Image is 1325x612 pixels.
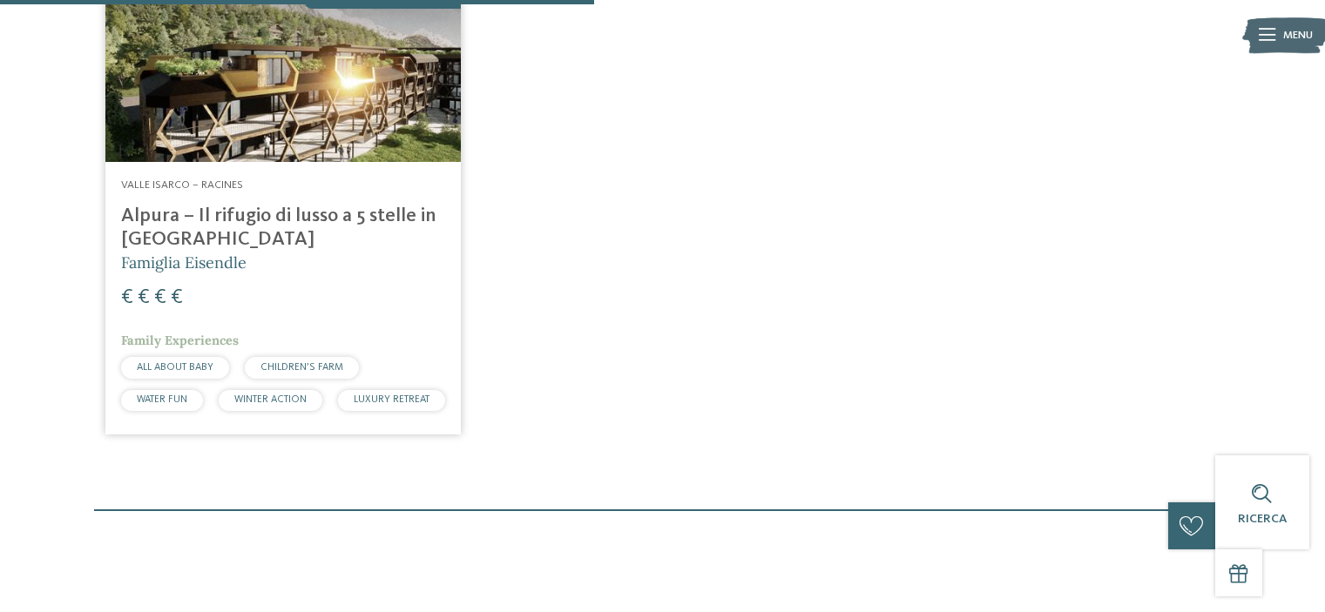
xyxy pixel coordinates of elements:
span: € [121,287,133,308]
span: € [171,287,183,308]
span: € [154,287,166,308]
span: Ricerca [1238,513,1287,525]
h4: Alpura – Il rifugio di lusso a 5 stelle in [GEOGRAPHIC_DATA] [121,205,445,252]
span: € [138,287,150,308]
span: WINTER ACTION [234,394,307,405]
span: LUXURY RETREAT [354,394,429,405]
span: WATER FUN [137,394,187,405]
span: Famiglia Eisendle [121,252,247,272]
span: CHILDREN’S FARM [260,362,343,373]
span: Valle Isarco – Racines [121,179,243,191]
span: Family Experiences [121,333,239,348]
span: ALL ABOUT BABY [137,362,213,373]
